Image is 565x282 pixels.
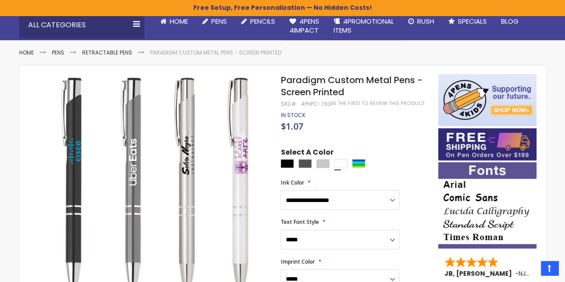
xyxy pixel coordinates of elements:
[250,17,275,26] span: Pencils
[280,218,318,226] span: Text Font Style
[501,17,519,26] span: Blog
[438,128,536,160] img: Free shipping on orders over $199
[444,269,515,278] span: JB, [PERSON_NAME]
[234,12,282,31] a: Pencils
[82,49,132,56] a: Retractable Pens
[52,49,64,56] a: Pens
[170,17,188,26] span: Home
[280,74,422,98] span: Paradigm Custom Metal Pens - Screen Printed
[438,74,536,126] img: 4pens 4 kids
[19,12,144,38] div: All Categories
[491,258,565,282] iframe: Google Customer Reviews
[211,17,227,26] span: Pens
[401,12,441,31] a: Rush
[150,49,281,56] li: Paradigm Custom Metal Pens - Screen Printed
[331,100,424,107] a: Be the first to review this product
[282,12,326,41] a: 4Pens4impact
[458,17,487,26] span: Specials
[438,162,536,248] img: font-personalization-examples
[441,12,494,31] a: Specials
[19,49,34,56] a: Home
[280,179,304,186] span: Ink Color
[153,12,195,31] a: Home
[316,159,330,168] div: Silver
[326,12,401,41] a: 4PROMOTIONALITEMS
[280,112,305,119] div: Availability
[280,147,333,160] span: Select A Color
[334,159,347,168] div: White
[195,12,234,31] a: Pens
[494,12,526,31] a: Blog
[334,17,394,35] span: 4PROMOTIONAL ITEMS
[280,120,303,132] span: $1.07
[280,159,294,168] div: Black
[417,17,434,26] span: Rush
[280,258,314,265] span: Imprint Color
[352,159,365,168] div: Assorted
[289,17,319,35] span: 4Pens 4impact
[301,101,331,108] div: 4PHPC-763
[280,111,305,119] span: In stock
[280,100,297,108] strong: SKU
[298,159,312,168] div: Gunmetal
